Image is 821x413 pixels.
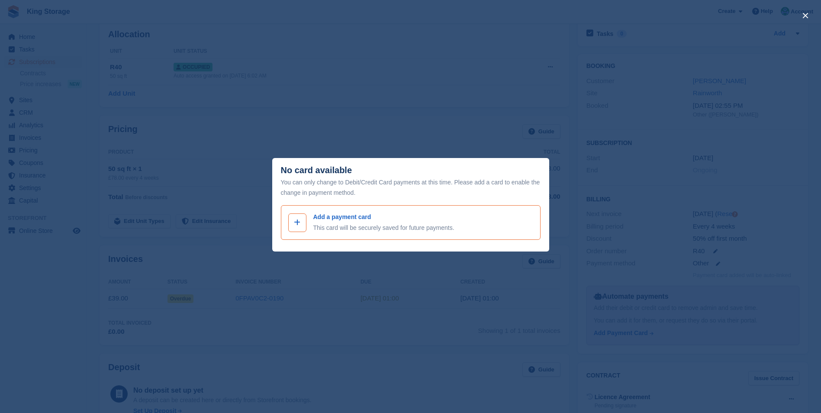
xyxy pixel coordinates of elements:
[798,9,812,23] button: close
[313,223,454,232] p: This card will be securely saved for future payments.
[281,165,352,175] div: No card available
[281,205,541,240] a: Add a payment card This card will be securely saved for future payments.
[313,213,454,222] p: Add a payment card
[281,177,541,198] div: You can only change to Debit/Credit Card payments at this time. Please add a card to enable the c...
